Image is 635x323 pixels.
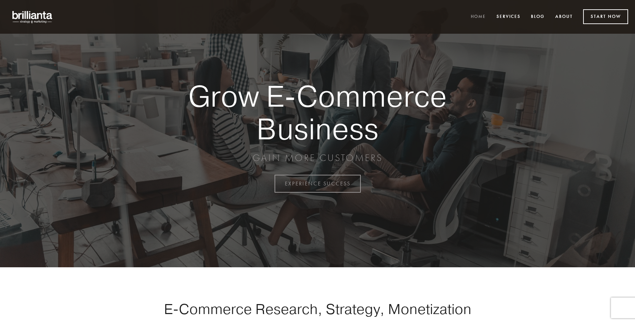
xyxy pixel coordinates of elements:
a: Blog [526,11,549,23]
a: About [551,11,577,23]
img: brillianta - research, strategy, marketing [7,7,58,27]
a: Home [466,11,490,23]
a: Start Now [583,9,628,24]
h1: E-Commerce Research, Strategy, Monetization [142,300,493,317]
a: EXPERIENCE SUCCESS [275,175,361,193]
a: Services [492,11,525,23]
strong: Grow E-Commerce Business [164,80,471,145]
p: GAIN MORE CUSTOMERS [164,152,471,164]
